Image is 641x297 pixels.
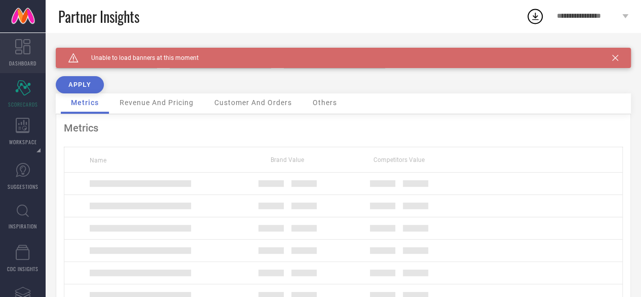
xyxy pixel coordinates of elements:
div: Open download list [526,7,544,25]
span: Customer And Orders [214,98,292,107]
span: Revenue And Pricing [120,98,194,107]
span: Unable to load banners at this moment [79,54,199,61]
button: APPLY [56,76,104,93]
div: Brand [56,48,157,55]
div: Metrics [64,122,623,134]
span: DASHBOARD [9,59,36,67]
span: Partner Insights [58,6,139,27]
span: Others [313,98,337,107]
span: Competitors Value [373,156,425,163]
span: Name [90,157,106,164]
span: Brand Value [271,156,304,163]
span: INSPIRATION [9,222,37,230]
span: SUGGESTIONS [8,183,39,190]
span: CDC INSIGHTS [7,265,39,273]
span: WORKSPACE [9,138,37,146]
span: Metrics [71,98,99,107]
span: SCORECARDS [8,101,38,108]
